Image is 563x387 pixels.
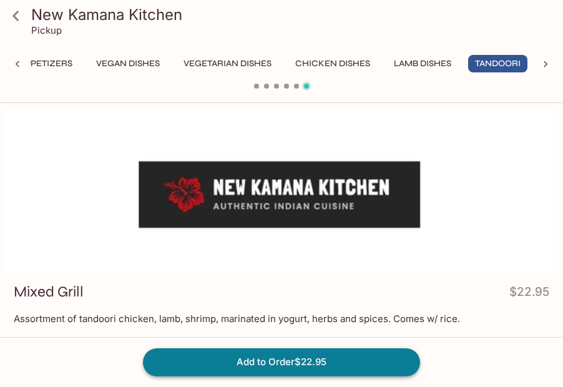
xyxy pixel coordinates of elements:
[177,55,278,72] button: Vegetarian Dishes
[14,282,84,301] h3: Mixed Grill
[468,55,527,72] button: Tandoori
[31,24,62,36] p: Pickup
[89,55,167,72] button: Vegan Dishes
[31,5,553,24] h3: New Kamana Kitchen
[5,108,558,273] div: Mixed Grill
[387,55,458,72] button: Lamb Dishes
[288,55,377,72] button: Chicken Dishes
[509,282,549,306] h4: $22.95
[143,348,420,376] button: Add to Order$22.95
[14,313,549,325] p: Assortment of tandoori chicken, lamb, shrimp, marinated in yogurt, herbs and spices. Comes w/ rice.
[12,55,79,72] button: Appetizers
